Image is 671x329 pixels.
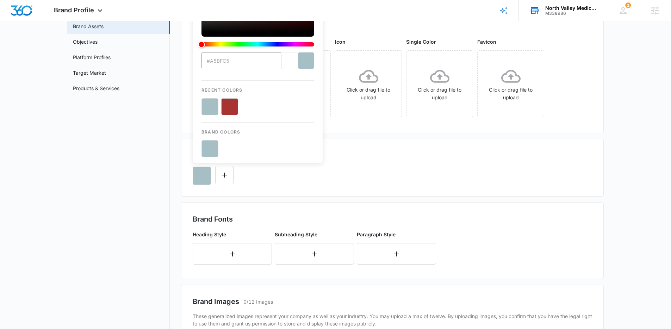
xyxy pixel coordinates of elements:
[215,166,234,184] button: Edit Color
[73,69,106,76] a: Target Market
[73,54,111,61] a: Platform Profiles
[201,81,314,93] p: Recent Colors
[335,67,402,101] div: Click or drag file to upload
[625,2,631,8] span: 1
[243,298,273,305] p: 0/12 Images
[201,52,282,69] input: color-picker-input
[201,42,314,46] div: Hue
[545,5,597,11] div: account name
[298,52,314,69] div: current color selection
[193,214,592,224] h2: Brand Fonts
[357,231,436,238] p: Paragraph Style
[54,6,94,14] span: Brand Profile
[478,67,544,101] div: Click or drag file to upload
[193,24,592,35] h2: Logos
[282,52,298,69] div: previous color
[73,23,104,30] a: Brand Assets
[406,38,473,45] p: Single Color
[406,51,473,117] span: Click or drag file to upload
[193,231,272,238] p: Heading Style
[193,312,592,327] p: These generalized images represent your company as well as your industry. You may upload a max of...
[477,38,544,45] p: Favicon
[335,38,402,45] p: Icon
[275,231,354,238] p: Subheading Style
[545,11,597,16] div: account id
[406,67,473,101] div: Click or drag file to upload
[478,51,544,117] span: Click or drag file to upload
[625,2,631,8] div: notifications count
[193,296,239,307] h2: Brand Images
[201,123,314,135] p: Brand Colors
[335,51,402,117] span: Click or drag file to upload
[73,85,119,92] a: Products & Services
[73,38,98,45] a: Objectives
